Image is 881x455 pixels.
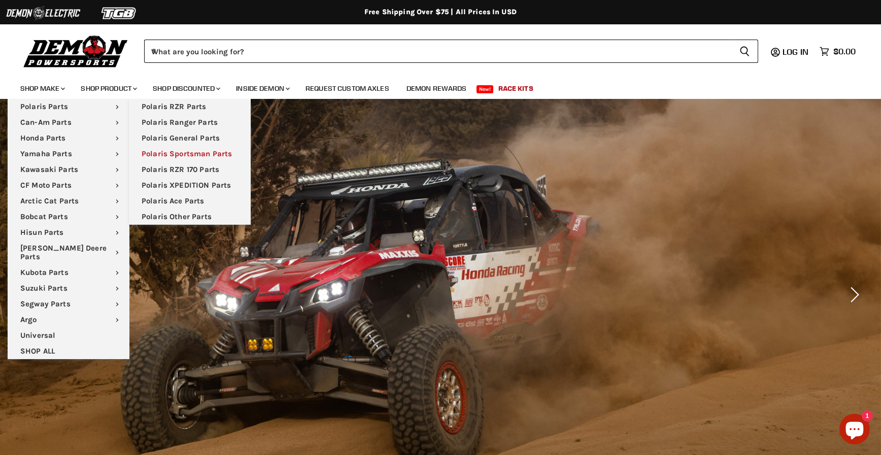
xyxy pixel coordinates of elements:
a: Polaris Other Parts [129,209,251,225]
img: Demon Powersports [20,33,131,69]
a: [PERSON_NAME] Deere Parts [8,240,129,265]
a: Hisun Parts [8,225,129,240]
a: Polaris Parts [8,99,129,115]
a: Shop Discounted [145,78,226,99]
a: Universal [8,328,129,343]
input: When autocomplete results are available use up and down arrows to review and enter to select [144,40,731,63]
img: Demon Electric Logo 2 [5,4,81,23]
a: Polaris Ranger Parts [129,115,251,130]
span: $0.00 [833,47,856,56]
a: Request Custom Axles [298,78,397,99]
a: Shop Product [73,78,143,99]
a: Honda Parts [8,130,129,146]
button: Search [731,40,758,63]
span: Log in [783,47,808,57]
a: Arctic Cat Parts [8,193,129,209]
a: Kubota Parts [8,265,129,281]
form: Product [144,40,758,63]
a: Demon Rewards [399,78,475,99]
a: SHOP ALL [8,343,129,359]
button: Next [843,285,863,305]
a: Bobcat Parts [8,209,129,225]
a: Polaris Sportsman Parts [129,146,251,162]
inbox-online-store-chat: Shopify online store chat [836,414,873,447]
a: Yamaha Parts [8,146,129,162]
a: CF Moto Parts [8,178,129,193]
ul: Main menu [13,74,853,99]
a: Log in [778,47,815,56]
a: Race Kits [491,78,541,99]
a: Polaris RZR Parts [129,99,251,115]
a: Segway Parts [8,296,129,312]
a: Polaris XPEDITION Parts [129,178,251,193]
a: Can-Am Parts [8,115,129,130]
a: Polaris RZR 170 Parts [129,162,251,178]
ul: Main menu [8,99,129,359]
a: Argo [8,312,129,328]
a: Polaris Ace Parts [129,193,251,209]
a: Inside Demon [228,78,296,99]
a: $0.00 [815,44,861,59]
img: TGB Logo 2 [81,4,157,23]
a: Suzuki Parts [8,281,129,296]
a: Polaris General Parts [129,130,251,146]
a: Shop Make [13,78,71,99]
ul: Main menu [129,99,251,225]
span: New! [477,85,494,93]
div: Free Shipping Over $75 | All Prices In USD [35,8,846,17]
a: Kawasaki Parts [8,162,129,178]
